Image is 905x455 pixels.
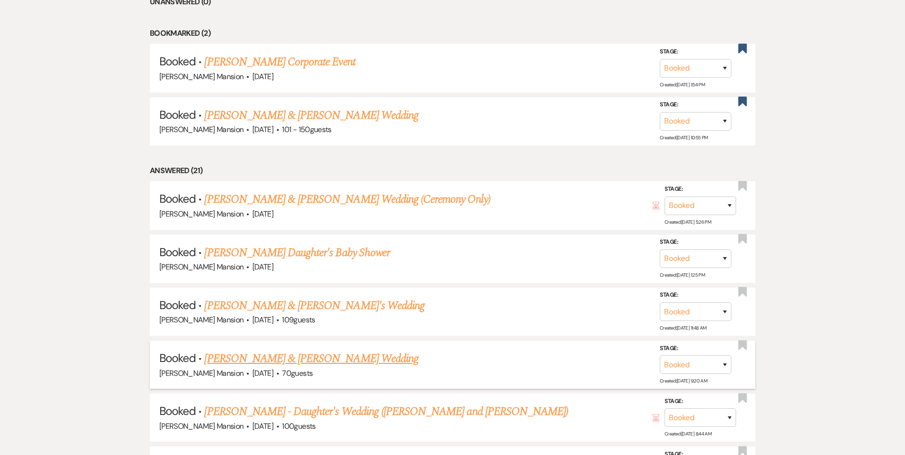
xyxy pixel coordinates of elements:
span: Booked [159,191,196,206]
label: Stage: [660,290,731,300]
a: [PERSON_NAME] Corporate Event [204,53,355,71]
span: Created: [DATE] 5:26 PM [665,219,711,225]
span: [PERSON_NAME] Mansion [159,421,244,431]
label: Stage: [660,343,731,354]
label: Stage: [660,100,731,110]
span: [DATE] [252,368,273,378]
span: [PERSON_NAME] Mansion [159,72,244,82]
span: 100 guests [282,421,315,431]
label: Stage: [660,237,731,248]
span: Booked [159,351,196,365]
span: Created: [DATE] 1:54 PM [660,82,705,88]
span: Booked [159,403,196,418]
span: Booked [159,298,196,312]
span: Created: [DATE] 9:20 AM [660,378,707,384]
a: [PERSON_NAME] & [PERSON_NAME] Wedding [204,107,418,124]
span: Booked [159,54,196,69]
label: Stage: [660,47,731,57]
span: [PERSON_NAME] Mansion [159,368,244,378]
label: Stage: [665,184,736,195]
li: Bookmarked (2) [150,27,755,40]
span: [DATE] [252,209,273,219]
a: [PERSON_NAME] - Daughter's Wedding ([PERSON_NAME] and [PERSON_NAME]) [204,403,568,420]
label: Stage: [665,396,736,407]
a: [PERSON_NAME] & [PERSON_NAME] Wedding (Ceremony Only) [204,191,490,208]
span: Booked [159,107,196,122]
span: [PERSON_NAME] Mansion [159,315,244,325]
span: [PERSON_NAME] Mansion [159,124,244,134]
span: Created: [DATE] 10:55 PM [660,134,707,141]
span: 70 guests [282,368,312,378]
span: 101 - 150 guests [282,124,331,134]
li: Answered (21) [150,165,755,177]
a: [PERSON_NAME] Daughter's Baby Shower [204,244,389,261]
span: [DATE] [252,315,273,325]
span: [PERSON_NAME] Mansion [159,262,244,272]
a: [PERSON_NAME] & [PERSON_NAME] Wedding [204,350,418,367]
span: 109 guests [282,315,315,325]
span: [DATE] [252,124,273,134]
span: [DATE] [252,72,273,82]
span: Created: [DATE] 1:25 PM [660,272,705,278]
span: Booked [159,245,196,259]
span: [DATE] [252,262,273,272]
span: Created: [DATE] 11:48 AM [660,325,706,331]
span: [PERSON_NAME] Mansion [159,209,244,219]
span: Created: [DATE] 8:44 AM [665,431,711,437]
span: [DATE] [252,421,273,431]
a: [PERSON_NAME] & [PERSON_NAME]'s Wedding [204,297,425,314]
